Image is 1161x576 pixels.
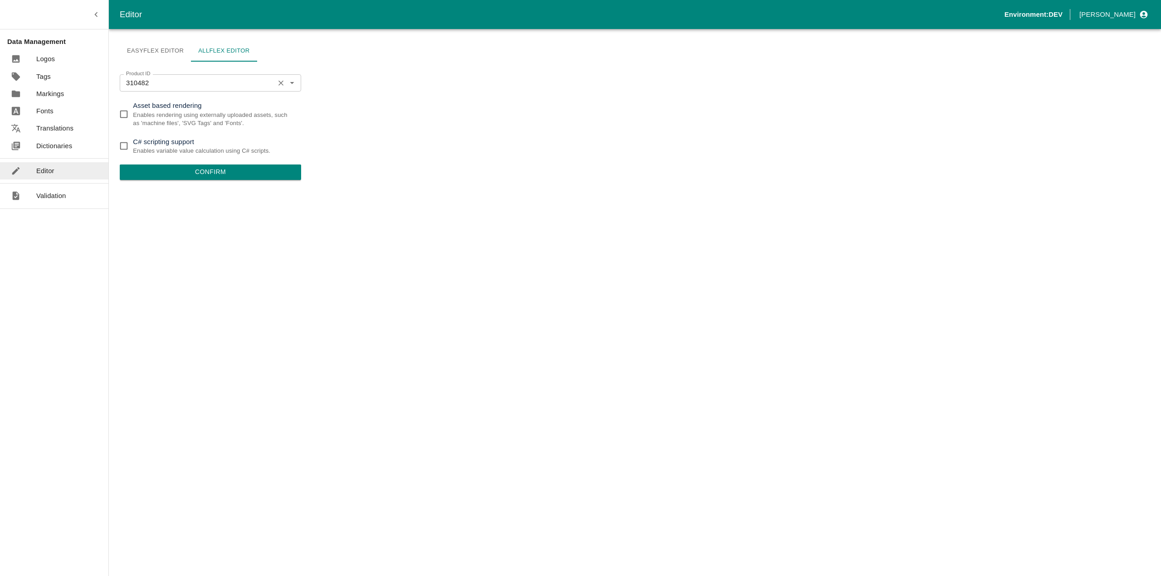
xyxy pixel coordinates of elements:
[7,37,108,47] p: Data Management
[275,77,287,89] button: Clear
[133,101,294,111] p: Asset based rendering
[36,72,51,82] p: Tags
[133,137,270,147] p: C# scripting support
[133,111,294,128] p: Enables rendering using externally uploaded assets, such as 'machine files', 'SVG Tags' and 'Fonts'.
[36,166,54,176] p: Editor
[1076,7,1150,22] button: profile
[191,40,257,62] a: Allflex Editor
[120,165,301,180] button: Confirm
[133,147,270,155] p: Enables variable value calculation using C# scripts.
[36,89,64,99] p: Markings
[1079,10,1136,19] p: [PERSON_NAME]
[120,40,191,62] a: Easyflex Editor
[120,8,1005,21] div: Editor
[126,70,151,77] label: Product ID
[36,191,66,201] p: Validation
[1005,10,1063,19] p: Environment: DEV
[286,77,298,89] button: Open
[36,123,73,133] p: Translations
[36,54,55,64] p: Logos
[36,141,72,151] p: Dictionaries
[36,106,54,116] p: Fonts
